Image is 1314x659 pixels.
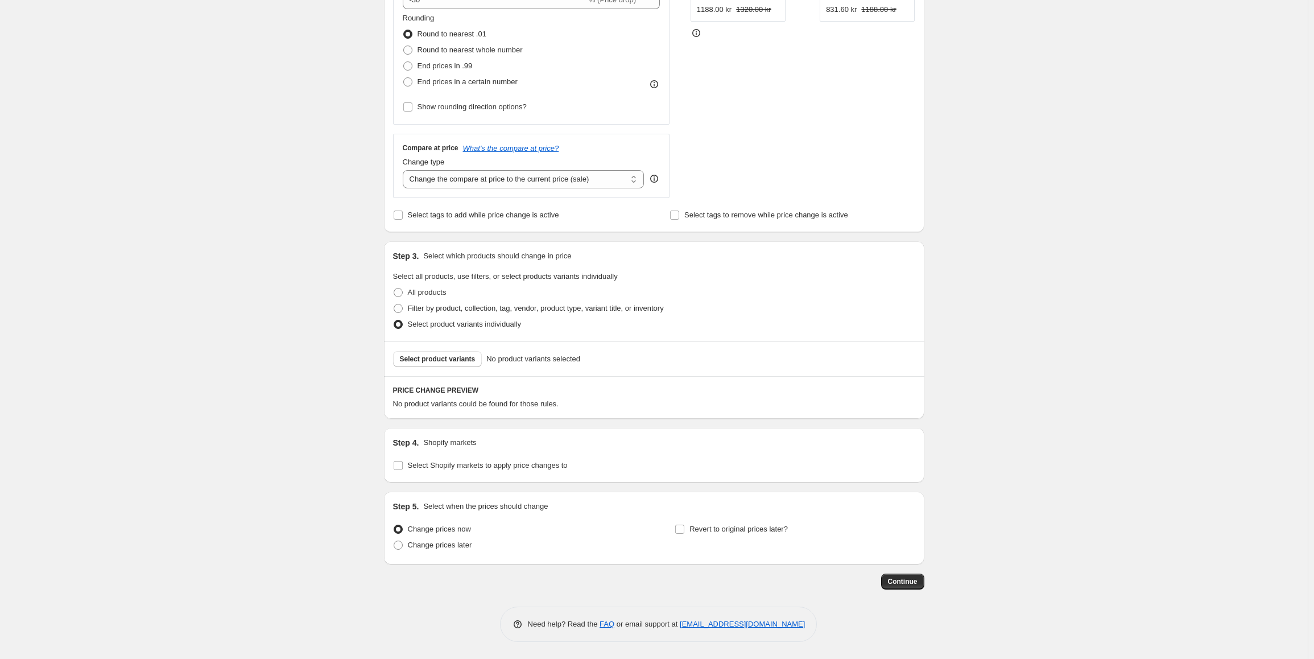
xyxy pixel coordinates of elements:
span: Round to nearest .01 [418,30,486,38]
h3: Compare at price [403,143,458,153]
span: Select all products, use filters, or select products variants individually [393,272,618,281]
button: Select product variants [393,351,482,367]
h2: Step 3. [393,250,419,262]
span: Show rounding direction options? [418,102,527,111]
span: End prices in a certain number [418,77,518,86]
span: Rounding [403,14,435,22]
span: Select product variants individually [408,320,521,328]
span: Change prices now [408,525,471,533]
span: End prices in .99 [418,61,473,70]
span: Change prices later [408,541,472,549]
span: No product variants could be found for those rules. [393,399,559,408]
div: 1188.00 kr [697,4,732,15]
p: Select which products should change in price [423,250,571,262]
span: Select tags to add while price change is active [408,211,559,219]
h6: PRICE CHANGE PREVIEW [393,386,915,395]
strike: 1188.00 kr [861,4,896,15]
span: Need help? Read the [528,620,600,628]
p: Shopify markets [423,437,476,448]
span: Revert to original prices later? [689,525,788,533]
h2: Step 4. [393,437,419,448]
span: No product variants selected [486,353,580,365]
p: Select when the prices should change [423,501,548,512]
span: Filter by product, collection, tag, vendor, product type, variant title, or inventory [408,304,664,312]
span: Change type [403,158,445,166]
span: Select Shopify markets to apply price changes to [408,461,568,469]
div: 831.60 kr [826,4,857,15]
strike: 1320.00 kr [736,4,771,15]
a: [EMAIL_ADDRESS][DOMAIN_NAME] [680,620,805,628]
h2: Step 5. [393,501,419,512]
span: Select product variants [400,355,476,364]
a: FAQ [600,620,614,628]
span: Round to nearest whole number [418,46,523,54]
span: Select tags to remove while price change is active [684,211,848,219]
span: or email support at [614,620,680,628]
span: Continue [888,577,918,586]
button: What's the compare at price? [463,144,559,153]
span: All products [408,288,447,296]
div: help [648,173,660,184]
button: Continue [881,574,924,590]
